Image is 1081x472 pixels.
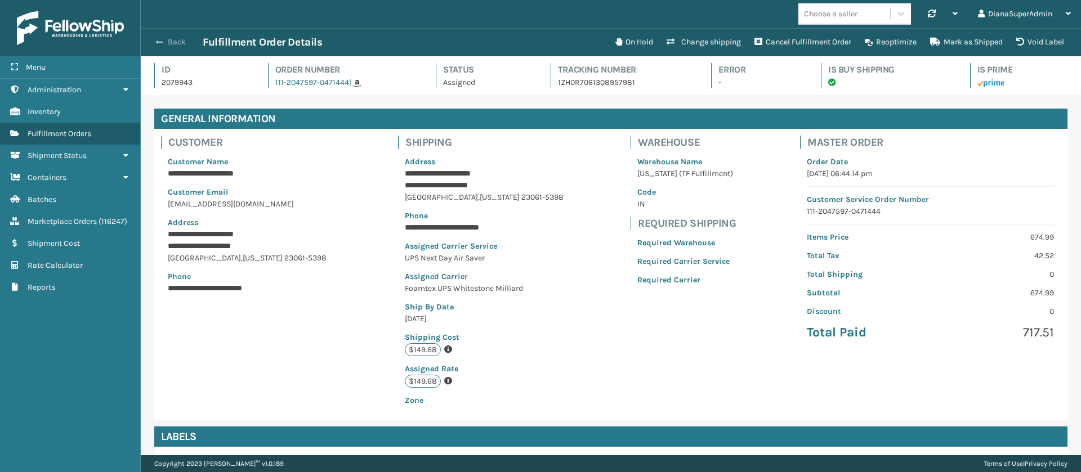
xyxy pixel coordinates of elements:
p: Code [637,186,733,198]
p: Assigned Carrier [405,271,564,282]
i: Reoptimize [865,39,873,47]
span: Administration [28,85,81,95]
i: VOIDLABEL [1016,38,1024,46]
span: ( 116247 ) [99,217,127,226]
p: Phone [405,210,564,222]
h4: Master Order [807,136,1061,149]
p: Required Carrier Service [637,255,733,267]
h4: Id [162,63,248,77]
p: Warehouse Name [637,156,733,168]
span: Address [168,218,198,227]
img: logo [17,11,124,45]
p: Order Date [807,156,1054,168]
span: 23061-5398 [284,253,327,263]
h4: Error [718,63,801,77]
p: 0 [937,268,1054,280]
span: Containers [28,173,66,182]
h3: Fulfillment Order Details [203,35,322,49]
span: Reports [28,282,55,292]
p: Shipping Cost [405,331,564,343]
a: | [349,78,361,87]
button: Back [151,37,203,47]
button: Reoptimize [858,31,923,53]
span: , [241,253,243,263]
p: Total Shipping [807,268,923,280]
h4: Shipping [405,136,570,149]
p: UPS Next Day Air Saver [405,252,564,264]
span: [GEOGRAPHIC_DATA] [168,253,241,263]
p: [DATE] 06:44:14 pm [807,168,1054,179]
p: Customer Service Order Number [807,194,1054,205]
p: Discount [807,305,923,317]
h4: General Information [154,109,1067,129]
span: | [349,78,351,87]
button: Cancel Fulfillment Order [748,31,858,53]
p: Assigned Rate [405,363,564,375]
p: 717.51 [937,324,1054,341]
i: Cancel Fulfillment Order [754,38,762,46]
h4: Tracking Number [558,63,691,77]
h4: Labels [154,426,1067,447]
p: IN [637,198,733,210]
span: [US_STATE] [243,253,283,263]
span: Inventory [28,107,61,116]
h4: Is Buy Shipping [828,63,950,77]
button: Void Label [1009,31,1071,53]
h4: Customer [168,136,338,149]
p: Foamtex UPS Whitestone Milliard [405,282,564,294]
p: Total Tax [807,250,923,262]
h4: Required Shipping [638,217,740,230]
span: Batches [28,195,56,204]
p: [DATE] [405,313,564,325]
a: 111-2047597-0471444 [275,78,349,87]
p: 0 [937,305,1054,317]
p: 2079943 [162,77,248,88]
p: 674.99 [937,231,1054,243]
span: Menu [26,62,46,72]
p: Items Price [807,231,923,243]
p: Assigned [443,77,530,88]
span: Shipment Status [28,151,87,160]
p: $149.68 [405,343,441,356]
span: [US_STATE] [480,192,520,202]
span: Rate Calculator [28,260,83,270]
span: Tracking Numbers : [161,455,232,464]
p: - [718,77,801,88]
p: 111-2047597-0471444 [807,205,1054,217]
p: 1ZH0R7061308957981 [558,77,691,88]
p: Zone [405,394,564,406]
p: 674.99 [937,287,1054,299]
span: , [478,192,480,202]
p: Customer Email [168,186,331,198]
h4: Order Number [275,63,416,77]
button: On Hold [609,31,660,53]
p: 42.52 [937,250,1054,262]
h4: Is Prime [977,63,1067,77]
h4: Warehouse [638,136,740,149]
i: Change shipping [667,38,674,46]
p: Assigned Carrier Service [405,240,564,252]
p: $149.68 [405,375,441,388]
p: Required Warehouse [637,237,733,249]
p: [EMAIL_ADDRESS][DOMAIN_NAME] [168,198,331,210]
p: [US_STATE] (TF Fulfillment) [637,168,733,179]
button: Mark as Shipped [923,31,1009,53]
div: Choose a seller [804,8,857,20]
p: Copyright 2023 [PERSON_NAME]™ v 1.0.189 [154,455,284,472]
p: Ship By Date [405,301,564,313]
span: Shipment Cost [28,239,80,248]
p: Total Paid [807,324,923,341]
p: Required Carrier [637,274,733,286]
span: Fulfillment Orders [28,129,91,138]
p: Subtotal [807,287,923,299]
button: Change shipping [660,31,748,53]
p: Customer Name [168,156,331,168]
i: Mark as Shipped [930,38,940,46]
p: Phone [168,271,331,282]
span: 23061-5398 [521,192,564,202]
span: [GEOGRAPHIC_DATA] [405,192,478,202]
span: Address [405,157,435,167]
h4: Status [443,63,530,77]
i: On Hold [615,38,622,46]
span: Marketplace Orders [28,217,97,226]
